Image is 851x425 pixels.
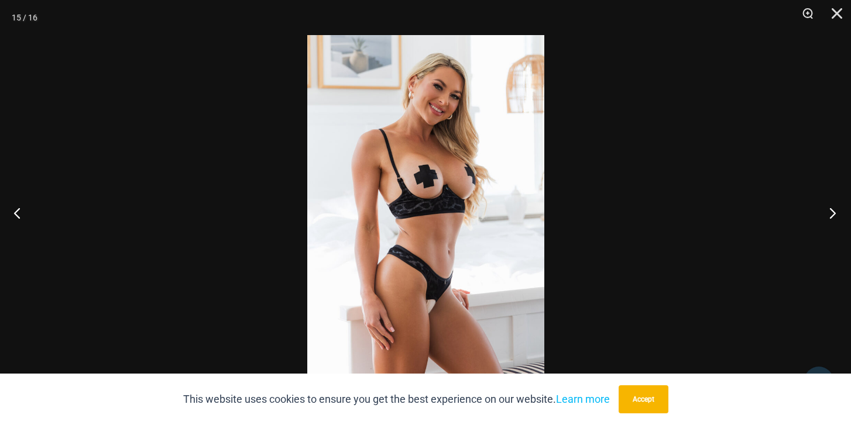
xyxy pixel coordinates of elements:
[807,184,851,242] button: Next
[556,393,610,405] a: Learn more
[183,391,610,408] p: This website uses cookies to ensure you get the best experience on our website.
[12,9,37,26] div: 15 / 16
[619,385,668,413] button: Accept
[307,35,544,390] img: Nights Fall Silver Leopard 1036 Bra 6046 Thong 05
